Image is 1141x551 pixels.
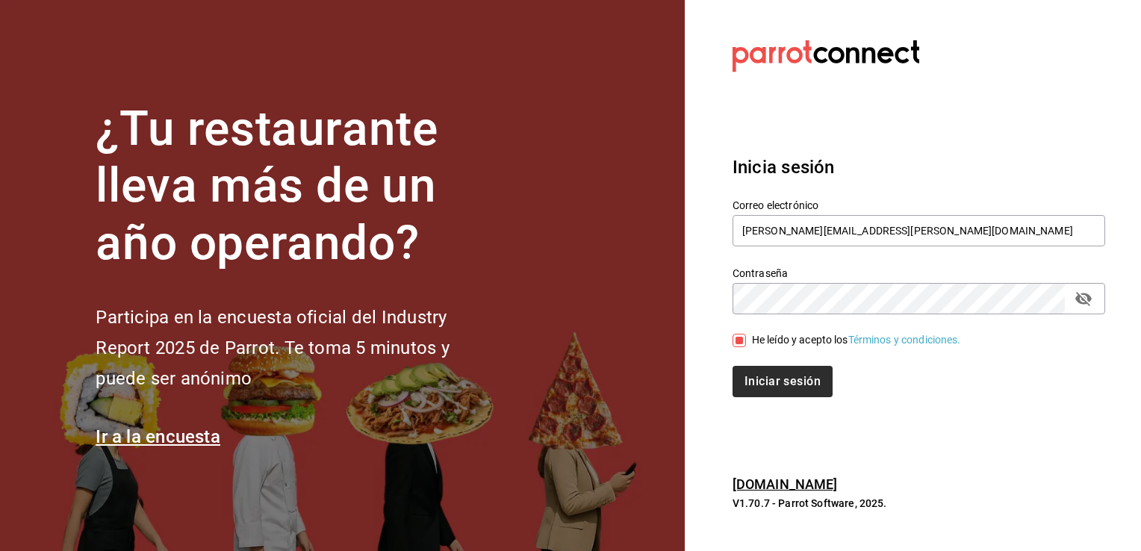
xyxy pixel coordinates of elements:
[733,476,838,492] a: [DOMAIN_NAME]
[848,334,961,346] a: Términos y condiciones.
[96,101,499,273] h1: ¿Tu restaurante lleva más de un año operando?
[733,215,1105,246] input: Ingresa tu correo electrónico
[96,426,220,447] a: Ir a la encuesta
[733,366,833,397] button: Iniciar sesión
[733,199,1105,210] label: Correo electrónico
[733,496,1105,511] p: V1.70.7 - Parrot Software, 2025.
[752,332,961,348] div: He leído y acepto los
[96,302,499,393] h2: Participa en la encuesta oficial del Industry Report 2025 de Parrot. Te toma 5 minutos y puede se...
[733,267,1105,278] label: Contraseña
[1071,286,1096,311] button: passwordField
[733,154,1105,181] h3: Inicia sesión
